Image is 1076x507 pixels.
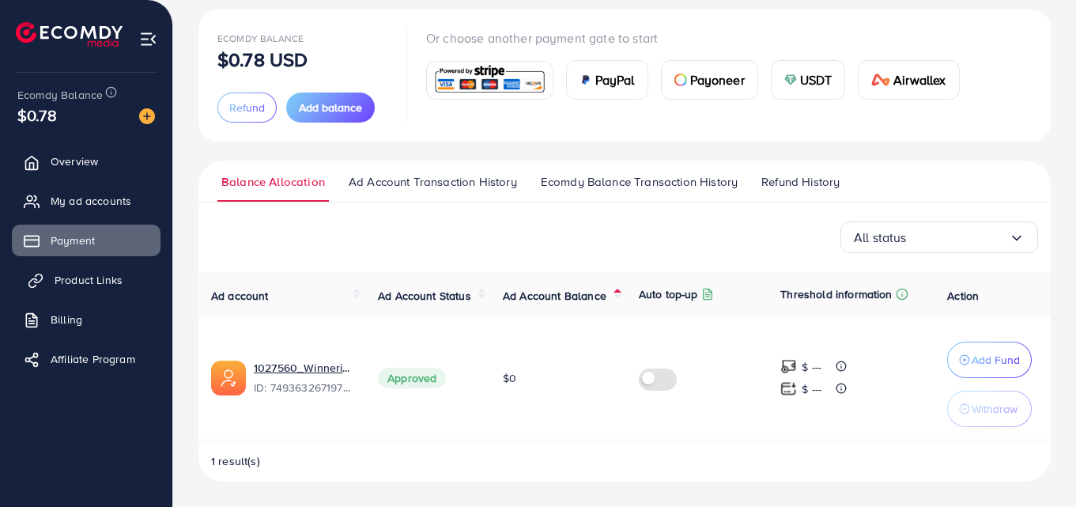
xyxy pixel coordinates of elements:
[51,312,82,327] span: Billing
[16,22,123,47] img: logo
[784,74,797,86] img: card
[780,285,892,304] p: Threshold information
[858,60,959,100] a: cardAirwallex
[426,61,553,100] a: card
[972,350,1020,369] p: Add Fund
[780,380,797,397] img: top-up amount
[1009,436,1064,495] iframe: Chat
[211,453,260,469] span: 1 result(s)
[349,173,517,191] span: Ad Account Transaction History
[211,361,246,395] img: ic-ads-acc.e4c84228.svg
[639,285,698,304] p: Auto top-up
[771,60,846,100] a: cardUSDT
[802,380,821,399] p: $ ---
[211,288,269,304] span: Ad account
[854,225,907,250] span: All status
[139,30,157,48] img: menu
[907,225,1009,250] input: Search for option
[221,173,325,191] span: Balance Allocation
[12,343,160,375] a: Affiliate Program
[674,74,687,86] img: card
[12,264,160,296] a: Product Links
[254,380,353,395] span: ID: 7493632671978045448
[595,70,635,89] span: PayPal
[51,153,98,169] span: Overview
[229,100,265,115] span: Refund
[12,146,160,177] a: Overview
[378,288,471,304] span: Ad Account Status
[761,173,840,191] span: Refund History
[780,358,797,375] img: top-up amount
[12,304,160,335] a: Billing
[690,70,745,89] span: Payoneer
[426,28,972,47] p: Or choose another payment gate to start
[12,185,160,217] a: My ad accounts
[566,60,648,100] a: cardPayPal
[217,32,304,45] span: Ecomdy Balance
[947,288,979,304] span: Action
[802,358,821,376] p: $ ---
[503,370,516,386] span: $0
[947,342,1032,378] button: Add Fund
[378,368,446,388] span: Approved
[580,74,592,86] img: card
[286,93,375,123] button: Add balance
[217,93,277,123] button: Refund
[51,233,95,248] span: Payment
[299,100,362,115] span: Add balance
[51,351,135,367] span: Affiliate Program
[51,193,131,209] span: My ad accounts
[871,74,890,86] img: card
[254,360,353,396] div: <span class='underline'>1027560_Winnerize_1744747938584</span></br>7493632671978045448
[541,173,738,191] span: Ecomdy Balance Transaction History
[254,360,353,376] a: 1027560_Winnerize_1744747938584
[893,70,946,89] span: Airwallex
[55,272,123,288] span: Product Links
[840,221,1038,253] div: Search for option
[17,87,103,103] span: Ecomdy Balance
[432,63,548,97] img: card
[661,60,758,100] a: cardPayoneer
[972,399,1017,418] p: Withdraw
[503,288,606,304] span: Ad Account Balance
[800,70,832,89] span: USDT
[12,225,160,256] a: Payment
[217,50,308,69] p: $0.78 USD
[139,108,155,124] img: image
[17,104,57,127] span: $0.78
[947,391,1032,427] button: Withdraw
